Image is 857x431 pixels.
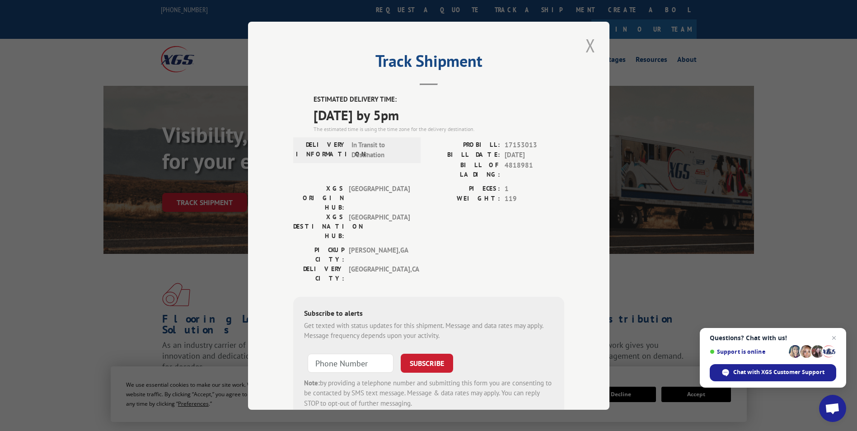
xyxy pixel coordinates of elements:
[429,183,500,194] label: PIECES:
[296,140,347,160] label: DELIVERY INFORMATION:
[293,245,344,264] label: PICKUP CITY:
[293,183,344,212] label: XGS ORIGIN HUB:
[505,140,564,150] span: 17153013
[314,94,564,105] label: ESTIMATED DELIVERY TIME:
[293,264,344,283] label: DELIVERY CITY:
[349,183,410,212] span: [GEOGRAPHIC_DATA]
[349,245,410,264] span: [PERSON_NAME] , GA
[304,307,553,320] div: Subscribe to alerts
[293,212,344,240] label: XGS DESTINATION HUB:
[505,183,564,194] span: 1
[710,364,836,381] span: Chat with XGS Customer Support
[710,334,836,342] span: Questions? Chat with us!
[349,264,410,283] span: [GEOGRAPHIC_DATA] , CA
[401,353,453,372] button: SUBSCRIBE
[314,104,564,125] span: [DATE] by 5pm
[349,212,410,240] span: [GEOGRAPHIC_DATA]
[429,150,500,160] label: BILL DATE:
[429,160,500,179] label: BILL OF LADING:
[583,33,598,58] button: Close modal
[314,125,564,133] div: The estimated time is using the time zone for the delivery destination.
[710,348,786,355] span: Support is online
[304,378,553,408] div: by providing a telephone number and submitting this form you are consenting to be contacted by SM...
[293,55,564,72] h2: Track Shipment
[429,140,500,150] label: PROBILL:
[505,150,564,160] span: [DATE]
[304,378,320,387] strong: Note:
[733,368,824,376] span: Chat with XGS Customer Support
[308,353,393,372] input: Phone Number
[351,140,412,160] span: In Transit to Destination
[505,194,564,204] span: 119
[429,194,500,204] label: WEIGHT:
[819,395,846,422] a: Open chat
[304,320,553,341] div: Get texted with status updates for this shipment. Message and data rates may apply. Message frequ...
[505,160,564,179] span: 4818981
